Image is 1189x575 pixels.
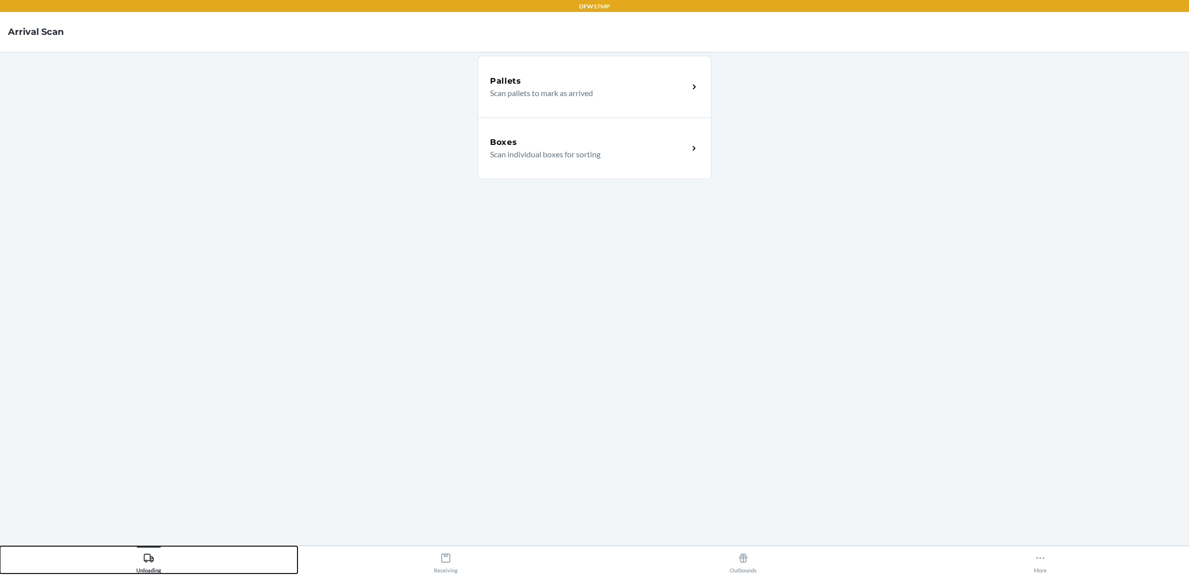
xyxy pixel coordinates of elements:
a: BoxesScan individual boxes for sorting [478,117,711,179]
h5: Pallets [490,75,521,87]
div: Receiving [434,549,458,574]
div: More [1034,549,1047,574]
h4: Arrival Scan [8,25,64,38]
p: DFW1TMP [579,2,610,11]
div: Outbounds [730,549,757,574]
p: Scan individual boxes for sorting [490,148,681,160]
div: Unloading [136,549,161,574]
button: Receiving [297,546,595,574]
p: Scan pallets to mark as arrived [490,87,681,99]
h5: Boxes [490,136,517,148]
button: Outbounds [594,546,892,574]
a: PalletsScan pallets to mark as arrived [478,56,711,117]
